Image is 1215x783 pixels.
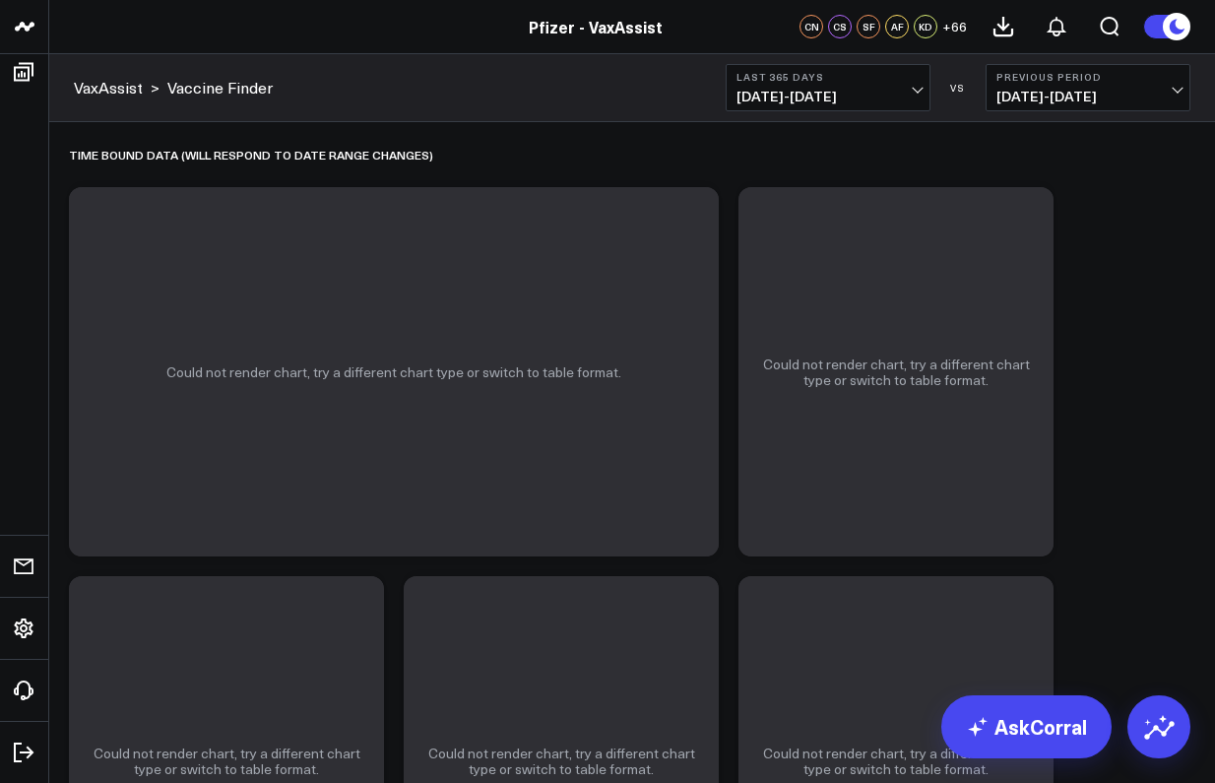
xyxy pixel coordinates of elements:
p: Could not render chart, try a different chart type or switch to table format. [758,746,1034,777]
span: [DATE] - [DATE] [996,89,1180,104]
p: Could not render chart, try a different chart type or switch to table format. [89,746,364,777]
div: SF [857,15,880,38]
a: Pfizer - VaxAssist [529,16,663,37]
div: KD [914,15,937,38]
b: Last 365 Days [736,71,920,83]
div: > [74,77,160,98]
span: [DATE] - [DATE] [736,89,920,104]
span: + 66 [942,20,967,33]
a: VaxAssist [74,77,143,98]
b: Previous Period [996,71,1180,83]
a: Vaccine Finder [167,77,273,98]
button: +66 [942,15,967,38]
div: CS [828,15,852,38]
button: Last 365 Days[DATE]-[DATE] [726,64,930,111]
p: Could not render chart, try a different chart type or switch to table format. [423,746,699,777]
button: Previous Period[DATE]-[DATE] [986,64,1190,111]
div: CN [799,15,823,38]
p: Could not render chart, try a different chart type or switch to table format. [166,364,621,380]
p: Could not render chart, try a different chart type or switch to table format. [758,357,1034,388]
a: AskCorral [941,695,1112,758]
div: VS [940,82,976,94]
div: Time Bound Data (will respond to date range changes) [69,132,433,177]
div: AF [885,15,909,38]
